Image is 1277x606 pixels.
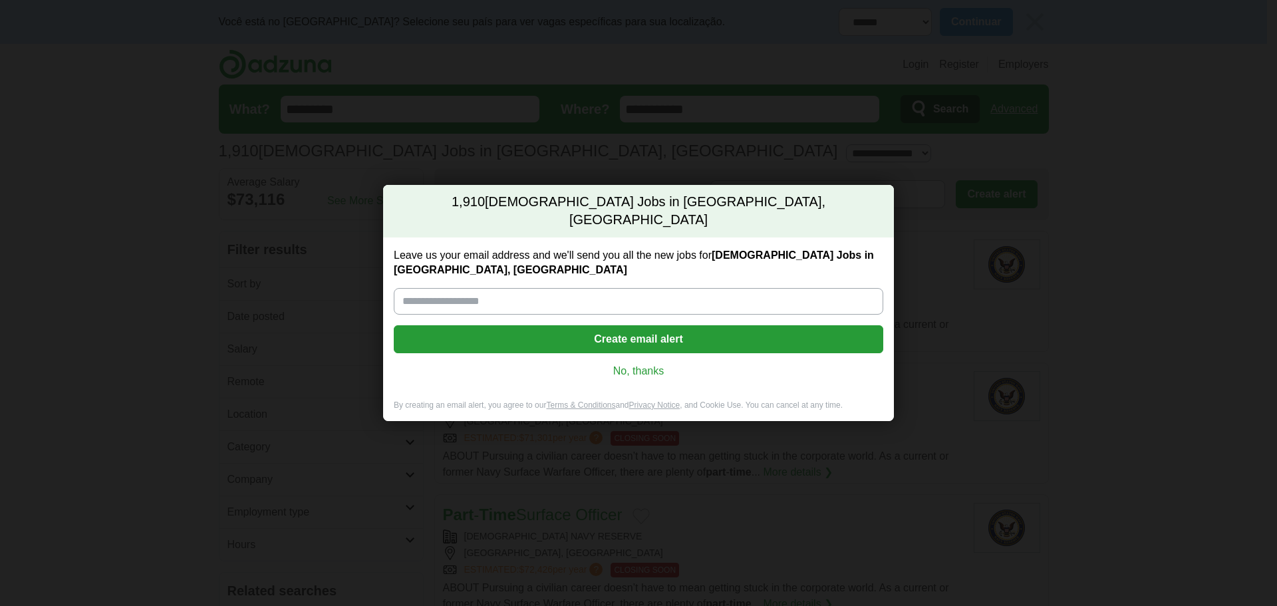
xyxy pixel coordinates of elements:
[383,185,894,237] h2: [DEMOGRAPHIC_DATA] Jobs in [GEOGRAPHIC_DATA], [GEOGRAPHIC_DATA]
[394,325,883,353] button: Create email alert
[404,364,873,379] a: No, thanks
[383,400,894,422] div: By creating an email alert, you agree to our and , and Cookie Use. You can cancel at any time.
[629,400,680,410] a: Privacy Notice
[394,248,883,277] label: Leave us your email address and we'll send you all the new jobs for
[546,400,615,410] a: Terms & Conditions
[394,249,874,275] strong: [DEMOGRAPHIC_DATA] Jobs in [GEOGRAPHIC_DATA], [GEOGRAPHIC_DATA]
[452,193,485,212] span: 1,910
